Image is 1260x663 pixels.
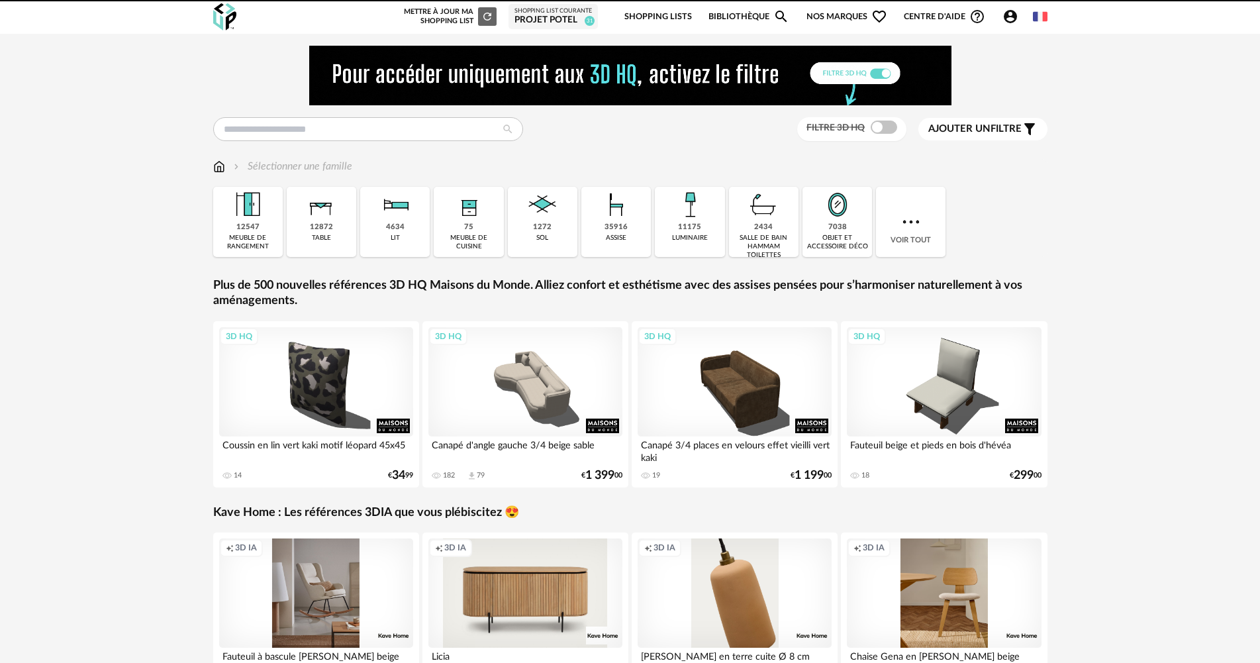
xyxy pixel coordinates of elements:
[1022,121,1038,137] span: Filter icon
[230,187,266,223] img: Meuble%20de%20rangement.png
[234,471,242,480] div: 14
[514,7,592,26] a: Shopping List courante Projet Potel 31
[606,234,626,242] div: assise
[638,436,832,463] div: Canapé 3/4 places en velours effet vieilli vert kaki
[536,234,548,242] div: sol
[899,210,923,234] img: more.7b13dc1.svg
[746,187,781,223] img: Salle%20de%20bain.png
[477,471,485,480] div: 79
[388,471,413,480] div: € 99
[847,436,1042,463] div: Fauteuil beige et pieds en bois d'hévéa
[672,187,708,223] img: Luminaire.png
[806,1,887,32] span: Nos marques
[464,223,473,232] div: 75
[438,234,499,251] div: meuble de cuisine
[444,542,466,553] span: 3D IA
[467,471,477,481] span: Download icon
[435,542,443,553] span: Creation icon
[876,187,945,257] div: Voir tout
[401,7,497,26] div: Mettre à jour ma Shopping List
[429,328,467,345] div: 3D HQ
[422,321,629,487] a: 3D HQ Canapé d'angle gauche 3/4 beige sable 182 Download icon 79 €1 39900
[678,223,701,232] div: 11175
[871,9,887,25] span: Heart Outline icon
[918,118,1047,140] button: Ajouter unfiltre Filter icon
[226,542,234,553] span: Creation icon
[236,223,260,232] div: 12547
[514,7,592,15] div: Shopping List courante
[708,1,789,32] a: BibliothèqueMagnify icon
[795,471,824,480] span: 1 199
[861,471,869,480] div: 18
[386,223,405,232] div: 4634
[217,234,279,251] div: meuble de rangement
[624,1,692,32] a: Shopping Lists
[213,321,420,487] a: 3D HQ Coussin en lin vert kaki motif léopard 45x45 14 €3499
[754,223,773,232] div: 2434
[392,471,405,480] span: 34
[310,223,333,232] div: 12872
[632,321,838,487] a: 3D HQ Canapé 3/4 places en velours effet vieilli vert kaki 19 €1 19900
[213,505,519,521] a: Kave Home : Les références 3DIA que vous plébiscitez 😍
[231,159,242,174] img: svg+xml;base64,PHN2ZyB3aWR0aD0iMTYiIGhlaWdodD0iMTYiIHZpZXdCb3g9IjAgMCAxNiAxNiIgZmlsbD0ibm9uZSIgeG...
[1010,471,1042,480] div: € 00
[638,328,677,345] div: 3D HQ
[652,471,660,480] div: 19
[303,187,339,223] img: Table.png
[806,123,865,132] span: Filtre 3D HQ
[820,187,855,223] img: Miroir.png
[672,234,708,242] div: luminaire
[451,187,487,223] img: Rangement.png
[773,9,789,25] span: Magnify icon
[219,436,414,463] div: Coussin en lin vert kaki motif léopard 45x45
[524,187,560,223] img: Sol.png
[391,234,400,242] div: lit
[791,471,832,480] div: € 00
[853,542,861,553] span: Creation icon
[863,542,885,553] span: 3D IA
[220,328,258,345] div: 3D HQ
[654,542,675,553] span: 3D IA
[599,187,634,223] img: Assise.png
[533,223,552,232] div: 1272
[312,234,331,242] div: table
[581,471,622,480] div: € 00
[904,9,985,25] span: Centre d'aideHelp Circle Outline icon
[443,471,455,480] div: 182
[605,223,628,232] div: 35916
[235,542,257,553] span: 3D IA
[213,278,1047,309] a: Plus de 500 nouvelles références 3D HQ Maisons du Monde. Alliez confort et esthétisme avec des as...
[733,234,795,260] div: salle de bain hammam toilettes
[514,15,592,26] div: Projet Potel
[1002,9,1018,25] span: Account Circle icon
[213,3,236,30] img: OXP
[1002,9,1024,25] span: Account Circle icon
[928,124,991,134] span: Ajouter un
[428,436,623,463] div: Canapé d'angle gauche 3/4 beige sable
[481,13,493,20] span: Refresh icon
[644,542,652,553] span: Creation icon
[1014,471,1034,480] span: 299
[828,223,847,232] div: 7038
[377,187,413,223] img: Literie.png
[969,9,985,25] span: Help Circle Outline icon
[848,328,886,345] div: 3D HQ
[309,46,951,105] img: NEW%20NEW%20HQ%20NEW_V1.gif
[841,321,1047,487] a: 3D HQ Fauteuil beige et pieds en bois d'hévéa 18 €29900
[585,471,614,480] span: 1 399
[806,234,868,251] div: objet et accessoire déco
[585,16,595,26] span: 31
[231,159,352,174] div: Sélectionner une famille
[1033,9,1047,24] img: fr
[213,159,225,174] img: svg+xml;base64,PHN2ZyB3aWR0aD0iMTYiIGhlaWdodD0iMTciIHZpZXdCb3g9IjAgMCAxNiAxNyIgZmlsbD0ibm9uZSIgeG...
[928,123,1022,136] span: filtre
